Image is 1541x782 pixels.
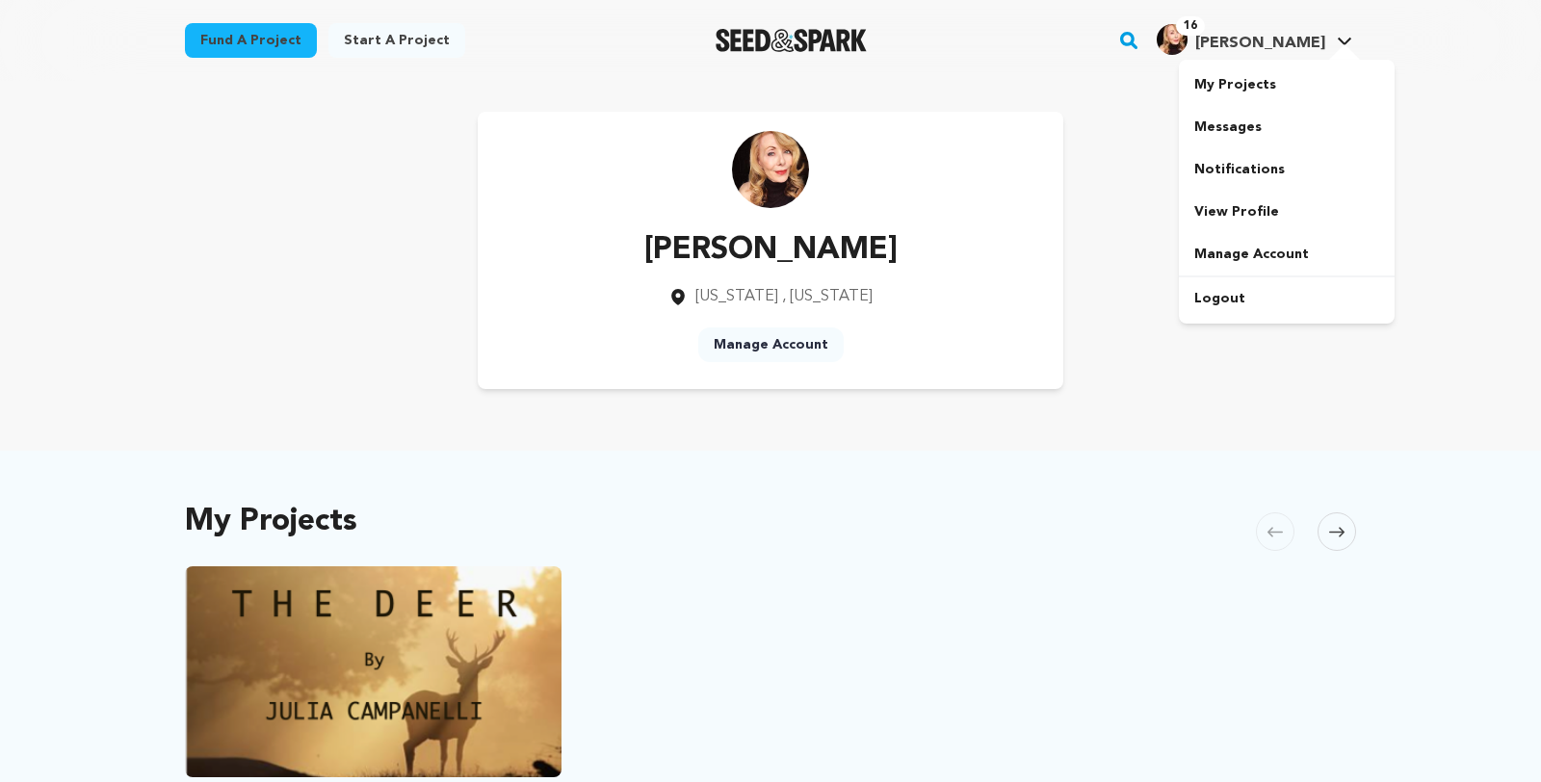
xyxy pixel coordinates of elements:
a: Julia C.'s Profile [1153,20,1356,55]
a: Manage Account [1179,233,1395,275]
span: [US_STATE] [695,289,778,304]
a: Messages [1179,106,1395,148]
h2: My Projects [185,508,357,535]
span: [PERSON_NAME] [1195,36,1325,51]
a: Notifications [1179,148,1395,191]
p: [PERSON_NAME] [644,227,898,274]
span: , [US_STATE] [782,289,873,304]
img: Seed&Spark Logo Dark Mode [716,29,867,52]
a: My Projects [1179,64,1395,106]
img: https://seedandspark-static.s3.us-east-2.amazonaws.com/images/User/000/132/927/medium/9bca477974f... [732,131,809,208]
span: Julia C.'s Profile [1153,20,1356,61]
a: Start a project [328,23,465,58]
a: View Profile [1179,191,1395,233]
span: 16 [1176,16,1205,36]
a: Fund a project [185,23,317,58]
a: Logout [1179,277,1395,320]
img: 9bca477974fd9e9f.jpg [1157,24,1188,55]
a: Manage Account [698,327,844,362]
div: Julia C.'s Profile [1157,24,1325,55]
a: Seed&Spark Homepage [716,29,867,52]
